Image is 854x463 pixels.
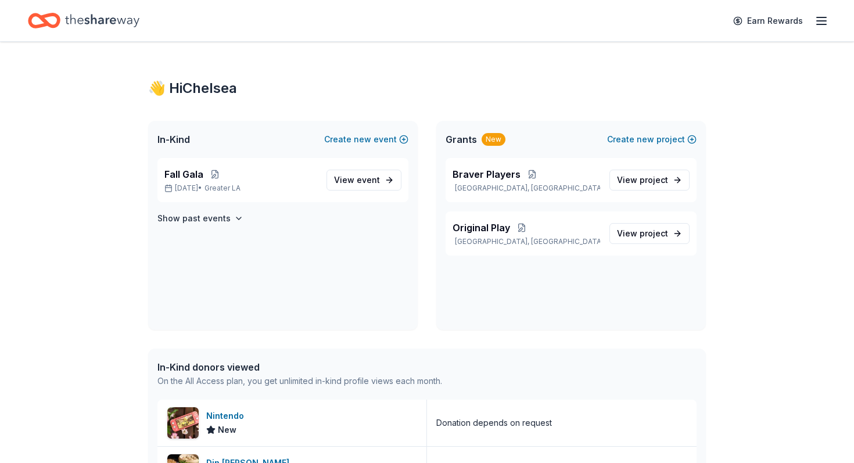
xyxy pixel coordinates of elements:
span: new [637,132,654,146]
p: [GEOGRAPHIC_DATA], [GEOGRAPHIC_DATA] [453,184,600,193]
span: View [334,173,380,187]
div: On the All Access plan, you get unlimited in-kind profile views each month. [157,374,442,388]
span: event [357,175,380,185]
span: new [354,132,371,146]
span: project [640,228,668,238]
p: [GEOGRAPHIC_DATA], [GEOGRAPHIC_DATA] [453,237,600,246]
span: View [617,227,668,241]
span: project [640,175,668,185]
span: Fall Gala [164,167,203,181]
span: Greater LA [204,184,241,193]
a: Home [28,7,139,34]
div: Donation depends on request [436,416,552,430]
a: View project [609,170,690,191]
img: Image for Nintendo [167,407,199,439]
span: In-Kind [157,132,190,146]
div: 👋 Hi Chelsea [148,79,706,98]
button: Createnewevent [324,132,408,146]
a: Earn Rewards [726,10,810,31]
span: Braver Players [453,167,521,181]
div: New [482,133,505,146]
button: Createnewproject [607,132,697,146]
h4: Show past events [157,211,231,225]
a: View project [609,223,690,244]
a: View event [326,170,401,191]
div: In-Kind donors viewed [157,360,442,374]
span: New [218,423,236,437]
span: Original Play [453,221,510,235]
p: [DATE] • [164,184,317,193]
button: Show past events [157,211,243,225]
div: Nintendo [206,409,249,423]
span: View [617,173,668,187]
span: Grants [446,132,477,146]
